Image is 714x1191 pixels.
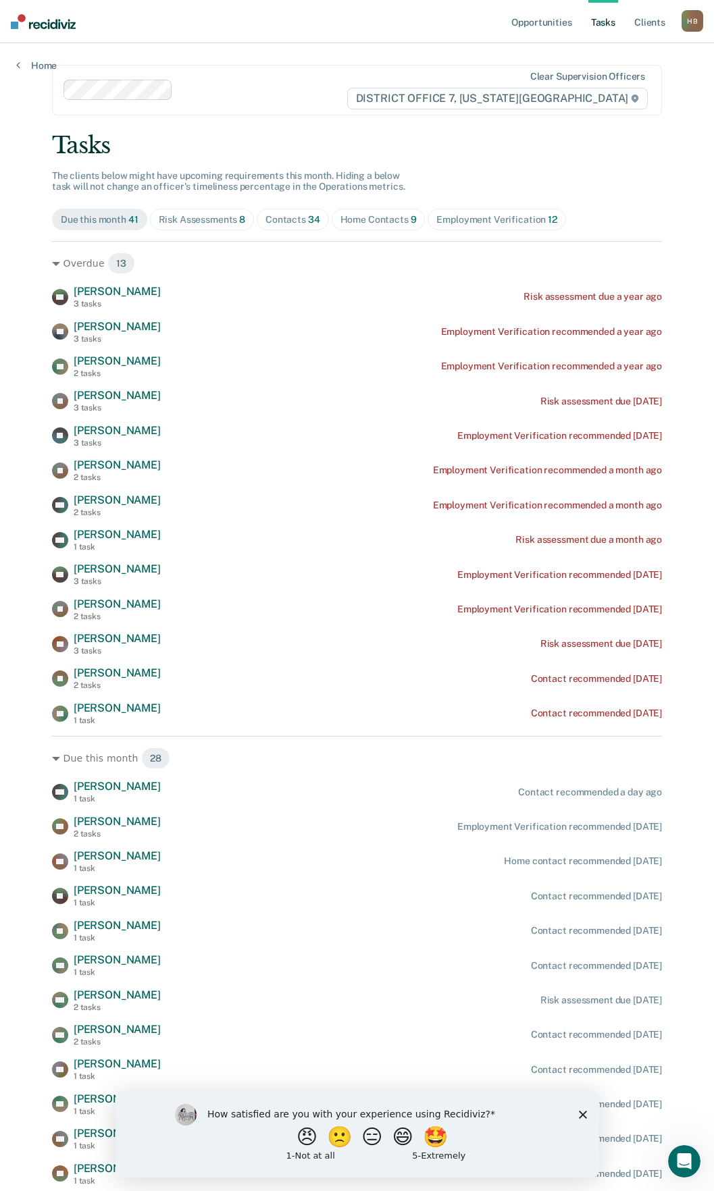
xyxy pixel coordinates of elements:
[74,815,161,828] span: [PERSON_NAME]
[74,1057,161,1070] span: [PERSON_NAME]
[74,1092,161,1105] span: [PERSON_NAME]
[74,632,161,645] span: [PERSON_NAME]
[74,334,161,344] div: 3 tasks
[74,473,161,482] div: 2 tasks
[74,1127,161,1140] span: [PERSON_NAME]
[74,780,161,793] span: [PERSON_NAME]
[74,508,161,517] div: 2 tasks
[74,299,161,309] div: 3 tasks
[540,995,662,1006] div: Risk assessment due [DATE]
[74,285,161,298] span: [PERSON_NAME]
[457,569,662,581] div: Employment Verification recommended [DATE]
[74,403,161,413] div: 3 tasks
[457,604,662,615] div: Employment Verification recommended [DATE]
[61,214,138,226] div: Due this month
[74,1141,161,1150] div: 1 task
[74,716,161,725] div: 1 task
[52,170,405,192] span: The clients below might have upcoming requirements this month. Hiding a below task will not chang...
[340,214,417,226] div: Home Contacts
[308,214,320,225] span: 34
[433,500,662,511] div: Employment Verification recommended a month ago
[540,638,662,650] div: Risk assessment due [DATE]
[74,528,161,541] span: [PERSON_NAME]
[116,1090,599,1177] iframe: Survey by Kim from Recidiviz
[74,829,161,839] div: 2 tasks
[457,821,662,832] div: Employment Verification recommended [DATE]
[74,1176,161,1186] div: 1 task
[74,562,161,575] span: [PERSON_NAME]
[682,10,703,32] button: HB
[107,253,135,274] span: 13
[74,898,161,907] div: 1 task
[531,891,662,902] div: Contact recommended [DATE]
[531,960,662,972] div: Contact recommended [DATE]
[74,884,161,897] span: [PERSON_NAME]
[668,1145,700,1177] iframe: Intercom live chat
[74,666,161,679] span: [PERSON_NAME]
[74,953,161,966] span: [PERSON_NAME]
[524,291,662,302] div: Risk assessment due a year ago
[504,855,662,867] div: Home contact recommended [DATE]
[74,988,161,1001] span: [PERSON_NAME]
[16,59,57,72] a: Home
[74,1003,161,1012] div: 2 tasks
[530,71,645,82] div: Clear supervision officers
[74,1071,161,1081] div: 1 task
[74,577,161,586] div: 3 tasks
[128,214,138,225] span: 41
[74,494,161,506] span: [PERSON_NAME]
[531,1064,662,1076] div: Contact recommended [DATE]
[74,354,161,367] span: [PERSON_NAME]
[11,14,76,29] img: Recidiviz
[74,542,161,552] div: 1 task
[52,253,662,274] div: Overdue 13
[74,389,161,402] span: [PERSON_NAME]
[515,534,662,546] div: Risk assessment due a month ago
[74,1162,161,1175] span: [PERSON_NAME]
[441,361,663,372] div: Employment Verification recommended a year ago
[74,864,161,873] div: 1 task
[436,214,557,226] div: Employment Verification
[74,598,161,610] span: [PERSON_NAME]
[74,933,161,943] div: 1 task
[682,10,703,32] div: H B
[531,925,662,936] div: Contact recommended [DATE]
[159,214,246,226] div: Risk Assessments
[74,1037,161,1047] div: 2 tasks
[74,1107,161,1116] div: 1 task
[531,673,662,685] div: Contact recommended [DATE]
[548,214,557,225] span: 12
[531,708,662,719] div: Contact recommended [DATE]
[74,320,161,333] span: [PERSON_NAME]
[540,396,662,407] div: Risk assessment due [DATE]
[239,214,245,225] span: 8
[74,438,161,448] div: 3 tasks
[74,646,161,656] div: 3 tasks
[74,919,161,932] span: [PERSON_NAME]
[74,681,161,690] div: 2 tasks
[74,968,161,977] div: 1 task
[433,465,662,476] div: Employment Verification recommended a month ago
[411,214,417,225] span: 9
[74,794,161,803] div: 1 task
[347,88,648,109] span: DISTRICT OFFICE 7, [US_STATE][GEOGRAPHIC_DATA]
[74,424,161,437] span: [PERSON_NAME]
[265,214,320,226] div: Contacts
[52,132,662,159] div: Tasks
[74,458,161,471] span: [PERSON_NAME]
[457,430,662,442] div: Employment Verification recommended [DATE]
[74,1023,161,1036] span: [PERSON_NAME]
[74,612,161,621] div: 2 tasks
[531,1029,662,1040] div: Contact recommended [DATE]
[518,787,662,798] div: Contact recommended a day ago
